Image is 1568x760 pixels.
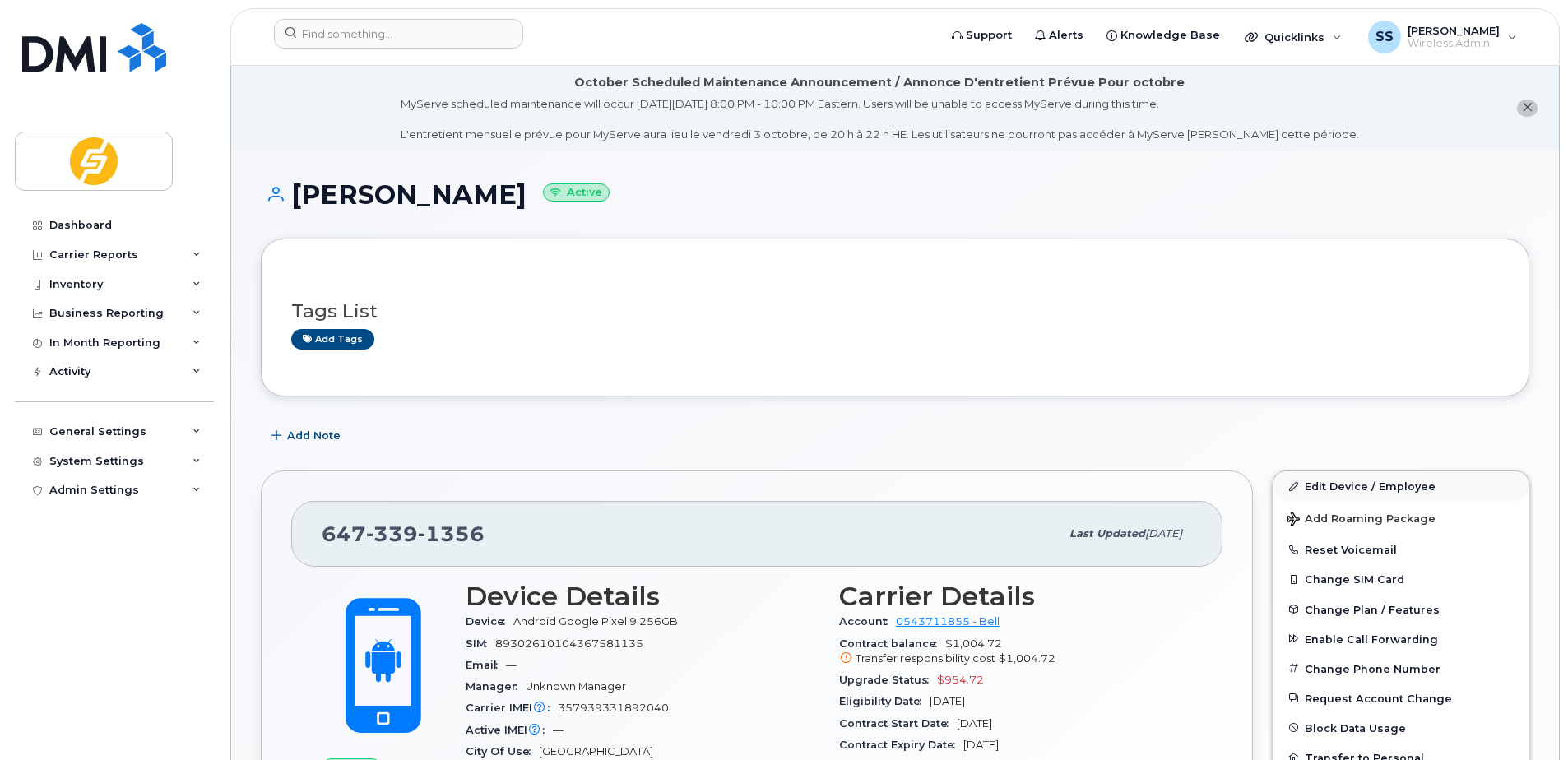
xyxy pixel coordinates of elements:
button: Add Roaming Package [1273,501,1529,535]
small: Active [543,183,610,202]
span: Change Plan / Features [1305,603,1440,615]
span: Active IMEI [466,724,553,736]
div: MyServe scheduled maintenance will occur [DATE][DATE] 8:00 PM - 10:00 PM Eastern. Users will be u... [401,96,1359,142]
span: — [553,724,564,736]
button: Change SIM Card [1273,564,1529,594]
span: 339 [366,521,418,546]
button: Enable Call Forwarding [1273,624,1529,654]
span: Account [839,615,896,628]
span: Eligibility Date [839,695,930,707]
h1: [PERSON_NAME] [261,180,1529,209]
h3: Tags List [291,301,1499,322]
button: Add Note [261,421,355,451]
button: Change Phone Number [1273,654,1529,684]
span: [DATE] [930,695,965,707]
span: Manager [466,680,526,693]
span: Upgrade Status [839,674,937,686]
span: Enable Call Forwarding [1305,633,1438,645]
span: Contract Expiry Date [839,739,963,751]
a: Add tags [291,329,374,350]
span: 357939331892040 [558,702,669,714]
span: 1356 [418,521,485,546]
span: Add Roaming Package [1287,512,1436,528]
span: Transfer responsibility cost [856,652,995,665]
span: SIM [466,637,495,650]
button: Change Plan / Features [1273,595,1529,624]
span: 647 [322,521,485,546]
a: 0543711855 - Bell [896,615,1000,628]
span: Contract balance [839,637,945,650]
div: October Scheduled Maintenance Announcement / Annonce D'entretient Prévue Pour octobre [574,74,1185,91]
span: Contract Start Date [839,717,957,730]
span: 89302610104367581135 [495,637,643,650]
span: [GEOGRAPHIC_DATA] [539,745,653,758]
a: Edit Device / Employee [1273,471,1529,501]
span: $954.72 [937,674,984,686]
h3: Device Details [466,582,819,611]
span: Carrier IMEI [466,702,558,714]
span: Add Note [287,428,341,443]
span: [DATE] [963,739,999,751]
span: Device [466,615,513,628]
button: Block Data Usage [1273,713,1529,743]
span: $1,004.72 [839,637,1193,667]
button: Reset Voicemail [1273,535,1529,564]
h3: Carrier Details [839,582,1193,611]
span: Unknown Manager [526,680,626,693]
span: Android Google Pixel 9 256GB [513,615,678,628]
span: Email [466,659,506,671]
span: [DATE] [957,717,992,730]
span: [DATE] [1145,527,1182,540]
span: — [506,659,517,671]
span: Last updated [1069,527,1145,540]
button: close notification [1517,100,1538,117]
span: $1,004.72 [999,652,1055,665]
button: Request Account Change [1273,684,1529,713]
span: City Of Use [466,745,539,758]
